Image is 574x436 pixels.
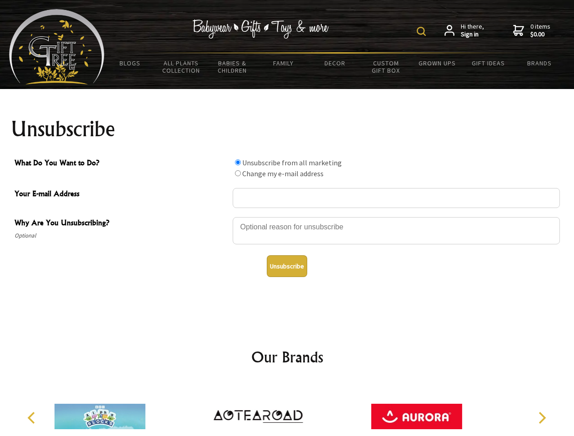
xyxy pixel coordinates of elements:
[461,30,484,39] strong: Sign in
[15,217,228,230] span: Why Are You Unsubscribing?
[444,23,484,39] a: Hi there,Sign in
[105,54,156,73] a: BLOGS
[233,188,560,208] input: Your E-mail Address
[514,54,565,73] a: Brands
[258,54,309,73] a: Family
[15,188,228,201] span: Your E-mail Address
[461,23,484,39] span: Hi there,
[242,169,324,178] label: Change my e-mail address
[309,54,360,73] a: Decor
[15,157,228,170] span: What Do You Want to Do?
[411,54,463,73] a: Grown Ups
[530,22,550,39] span: 0 items
[156,54,207,80] a: All Plants Collection
[235,170,241,176] input: What Do You Want to Do?
[463,54,514,73] a: Gift Ideas
[513,23,550,39] a: 0 items$0.00
[267,255,307,277] button: Unsubscribe
[530,30,550,39] strong: $0.00
[11,118,564,140] h1: Unsubscribe
[18,346,556,368] h2: Our Brands
[23,408,43,428] button: Previous
[417,27,426,36] img: product search
[15,230,228,241] span: Optional
[360,54,412,80] a: Custom Gift Box
[9,9,105,84] img: Babyware - Gifts - Toys and more...
[207,54,258,80] a: Babies & Children
[235,159,241,165] input: What Do You Want to Do?
[233,217,560,244] textarea: Why Are You Unsubscribing?
[532,408,552,428] button: Next
[242,158,342,167] label: Unsubscribe from all marketing
[193,20,329,39] img: Babywear - Gifts - Toys & more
